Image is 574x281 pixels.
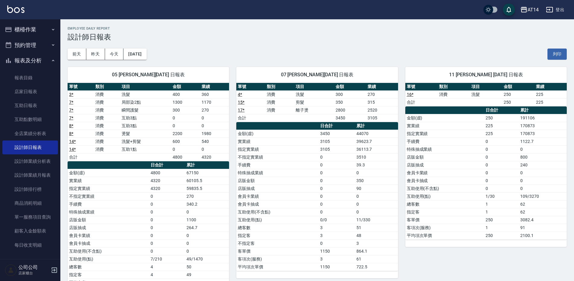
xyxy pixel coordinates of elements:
[236,232,318,239] td: 指定客
[355,161,398,169] td: 39.3
[319,263,355,271] td: 1150
[405,185,484,192] td: 互助使用(不含點)
[68,153,94,161] td: 合計
[265,83,294,91] th: 類別
[149,239,185,247] td: 0
[534,98,567,106] td: 225
[200,130,229,137] td: 1980
[405,114,484,122] td: 金額(虛)
[355,145,398,153] td: 36113.7
[149,192,185,200] td: 0
[68,216,149,224] td: 店販金額
[2,168,58,182] a: 設計師業績月報表
[484,161,519,169] td: 0
[438,83,470,91] th: 類別
[185,185,229,192] td: 59835.5
[7,5,24,13] img: Logo
[94,98,120,106] td: 消費
[470,83,502,91] th: 項目
[94,130,120,137] td: 消費
[519,122,567,130] td: 170873
[185,271,229,279] td: 49
[355,232,398,239] td: 48
[236,83,265,91] th: 單號
[200,83,229,91] th: 業績
[149,208,185,216] td: 0
[236,83,398,122] table: a dense table
[185,247,229,255] td: 0
[2,85,58,99] a: 店家日報表
[68,239,149,247] td: 會員卡抽成
[2,140,58,154] a: 設計師日報表
[149,169,185,177] td: 4800
[519,216,567,224] td: 3082.4
[519,106,567,114] th: 累計
[405,130,484,137] td: 指定實業績
[319,255,355,263] td: 3
[405,145,484,153] td: 特殊抽成業績
[236,247,318,255] td: 客單價
[355,130,398,137] td: 44070
[236,169,318,177] td: 特殊抽成業績
[149,255,185,263] td: 7/210
[355,153,398,161] td: 3510
[319,153,355,161] td: 0
[319,208,355,216] td: 0
[236,239,318,247] td: 不指定客
[355,169,398,177] td: 0
[236,153,318,161] td: 不指定實業績
[149,161,185,169] th: 日合計
[319,137,355,145] td: 3105
[405,98,438,106] td: 合計
[236,224,318,232] td: 總客數
[519,224,567,232] td: 91
[519,185,567,192] td: 0
[200,137,229,145] td: 540
[236,137,318,145] td: 實業績
[120,114,171,122] td: 互助3點
[534,83,567,91] th: 業績
[484,208,519,216] td: 1
[75,72,222,78] span: 05 [PERSON_NAME][DATE] 日報表
[519,153,567,161] td: 800
[236,145,318,153] td: 指定實業績
[484,153,519,161] td: 0
[319,145,355,153] td: 3105
[355,122,398,130] th: 累計
[519,169,567,177] td: 0
[185,263,229,271] td: 50
[236,255,318,263] td: 客項次(服務)
[519,137,567,145] td: 1122.7
[68,169,149,177] td: 金額(虛)
[68,271,149,279] td: 指定客
[68,263,149,271] td: 總客數
[334,106,366,114] td: 2800
[94,145,120,153] td: 消費
[171,83,200,91] th: 金額
[244,72,391,78] span: 07 [PERSON_NAME][DATE] 日報表
[68,83,94,91] th: 單號
[120,130,171,137] td: 燙髮
[2,53,58,68] button: 報表及分析
[2,154,58,168] a: 設計師業績分析表
[185,177,229,185] td: 60105.5
[519,145,567,153] td: 0
[149,263,185,271] td: 4
[366,83,398,91] th: 業績
[185,239,229,247] td: 0
[355,247,398,255] td: 864.1
[355,216,398,224] td: 11/330
[366,114,398,122] td: 3105
[94,114,120,122] td: 消費
[120,137,171,145] td: 洗髮+剪髮
[149,216,185,224] td: 0
[68,27,567,30] h2: Employee Daily Report
[405,122,484,130] td: 實業績
[68,208,149,216] td: 特殊抽成業績
[484,177,519,185] td: 0
[2,210,58,224] a: 單一服務項目查詢
[366,90,398,98] td: 270
[68,192,149,200] td: 不指定實業績
[294,90,334,98] td: 洗髮
[405,216,484,224] td: 客單價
